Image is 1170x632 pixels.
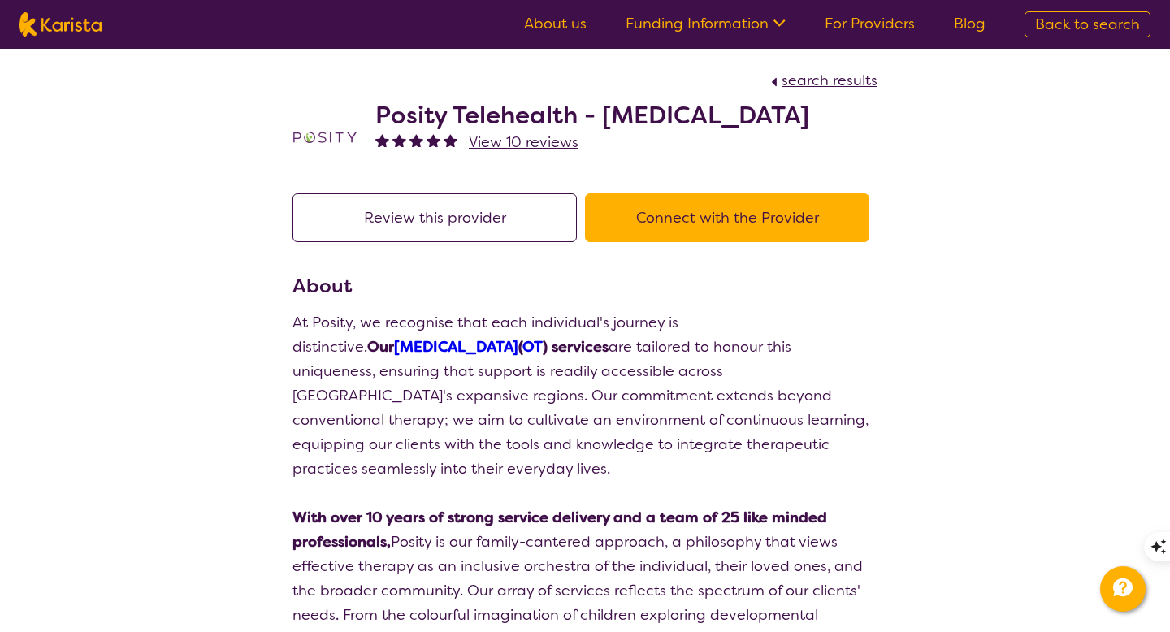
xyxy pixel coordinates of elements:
[585,208,877,227] a: Connect with the Provider
[522,337,543,357] a: OT
[292,105,357,170] img: t1bslo80pcylnzwjhndq.png
[292,208,585,227] a: Review this provider
[19,12,102,37] img: Karista logo
[469,132,578,152] span: View 10 reviews
[469,130,578,154] a: View 10 reviews
[524,14,587,33] a: About us
[394,337,518,357] a: [MEDICAL_DATA]
[767,71,877,90] a: search results
[427,133,440,147] img: fullstar
[292,310,877,481] p: At Posity, we recognise that each individual's journey is distinctive. are tailored to honour thi...
[954,14,986,33] a: Blog
[292,508,827,552] strong: With over 10 years of strong service delivery and a team of 25 like minded professionals,
[626,14,786,33] a: Funding Information
[375,101,809,130] h2: Posity Telehealth - [MEDICAL_DATA]
[409,133,423,147] img: fullstar
[782,71,877,90] span: search results
[1035,15,1140,34] span: Back to search
[1100,566,1146,612] button: Channel Menu
[1025,11,1150,37] a: Back to search
[292,271,877,301] h3: About
[367,337,609,357] strong: Our ( ) services
[392,133,406,147] img: fullstar
[292,193,577,242] button: Review this provider
[375,133,389,147] img: fullstar
[444,133,457,147] img: fullstar
[825,14,915,33] a: For Providers
[585,193,869,242] button: Connect with the Provider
